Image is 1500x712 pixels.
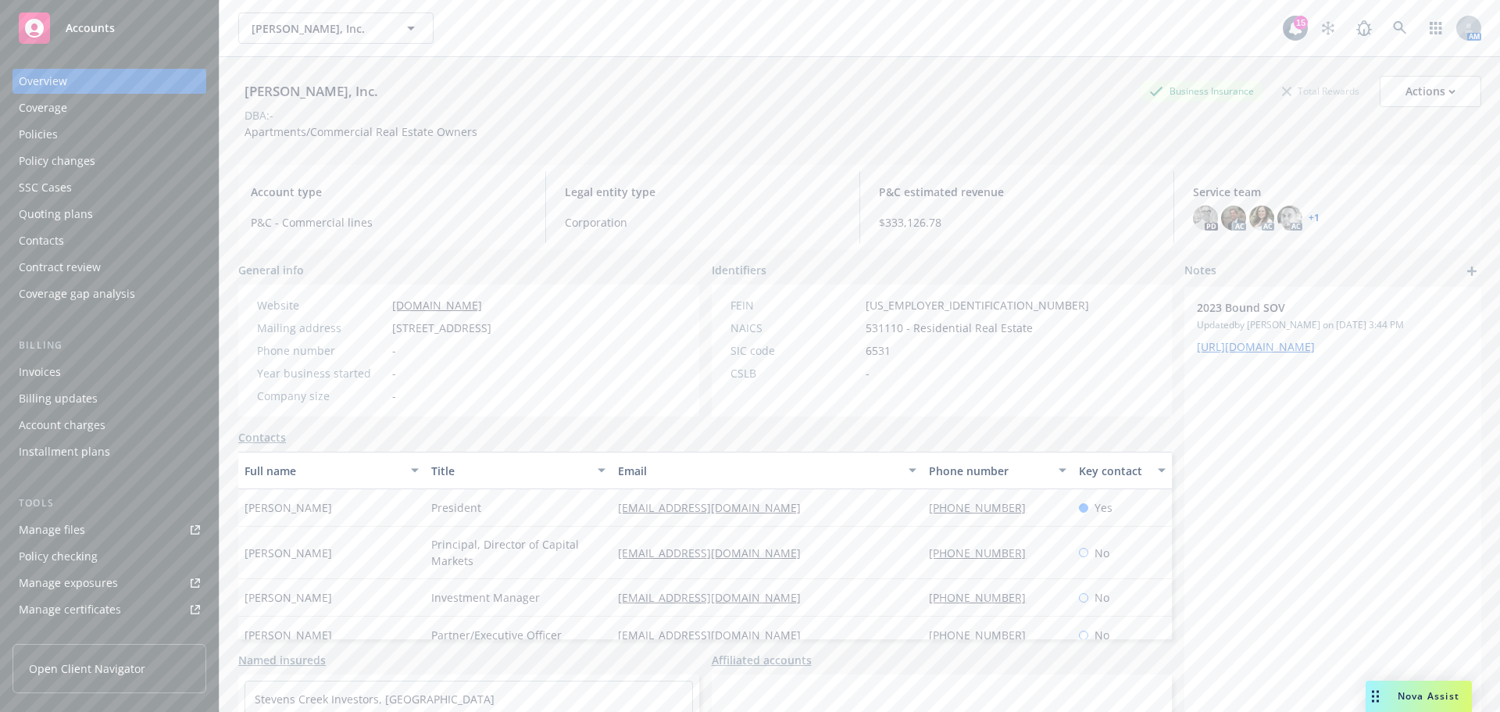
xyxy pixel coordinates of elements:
div: Coverage [19,95,67,120]
a: Invoices [12,360,206,385]
div: Manage certificates [19,597,121,622]
div: SSC Cases [19,175,72,200]
a: Billing updates [12,386,206,411]
span: No [1095,627,1109,643]
a: Quoting plans [12,202,206,227]
span: Legal entity type [565,184,841,200]
a: Policy changes [12,148,206,174]
div: Phone number [257,342,386,359]
a: [EMAIL_ADDRESS][DOMAIN_NAME] [618,546,813,560]
span: Service team [1193,184,1469,200]
span: Nova Assist [1398,689,1459,703]
div: Website [257,297,386,313]
a: Contacts [12,228,206,253]
span: Updated by [PERSON_NAME] on [DATE] 3:44 PM [1197,318,1469,332]
a: Search [1384,13,1416,44]
div: Invoices [19,360,61,385]
button: Email [612,452,923,489]
div: Year business started [257,365,386,381]
a: [EMAIL_ADDRESS][DOMAIN_NAME] [618,500,813,515]
a: [EMAIL_ADDRESS][DOMAIN_NAME] [618,628,813,642]
span: Accounts [66,22,115,34]
a: [DOMAIN_NAME] [392,298,482,313]
a: Contract review [12,255,206,280]
div: Full name [245,463,402,479]
div: Contract review [19,255,101,280]
a: [PHONE_NUMBER] [929,500,1038,515]
div: NAICS [730,320,859,336]
div: Actions [1405,77,1455,106]
span: Account type [251,184,527,200]
a: Installment plans [12,439,206,464]
a: Account charges [12,413,206,438]
a: Coverage [12,95,206,120]
a: [PHONE_NUMBER] [929,628,1038,642]
div: 2023 Bound SOVUpdatedby [PERSON_NAME] on [DATE] 3:44 PM[URL][DOMAIN_NAME] [1184,287,1481,367]
a: Named insureds [238,652,326,668]
a: Report a Bug [1348,13,1380,44]
a: Manage claims [12,624,206,649]
span: [PERSON_NAME], Inc. [252,20,387,37]
div: Manage exposures [19,571,118,596]
span: [PERSON_NAME] [245,627,332,643]
button: Actions [1380,76,1481,107]
button: Full name [238,452,425,489]
div: FEIN [730,297,859,313]
div: Manage files [19,517,85,542]
button: Title [425,452,612,489]
a: Coverage gap analysis [12,281,206,306]
a: Overview [12,69,206,94]
span: Apartments/Commercial Real Estate Owners [245,124,477,139]
div: Mailing address [257,320,386,336]
span: Open Client Navigator [29,660,145,677]
a: Affiliated accounts [712,652,812,668]
div: Policies [19,122,58,147]
span: [PERSON_NAME] [245,499,332,516]
a: Accounts [12,6,206,50]
a: add [1462,262,1481,281]
span: - [392,365,396,381]
img: photo [1277,206,1302,231]
span: $333,126.78 [879,214,1155,231]
div: Overview [19,69,67,94]
div: Tools [12,496,206,511]
span: Manage exposures [12,571,206,596]
a: Manage files [12,517,206,542]
div: Account charges [19,413,105,438]
button: Key contact [1073,452,1172,489]
button: [PERSON_NAME], Inc. [238,13,434,44]
span: Partner/Executive Officer [431,627,562,643]
a: +1 [1309,213,1320,223]
span: Investment Manager [431,589,540,606]
span: [US_EMPLOYER_IDENTIFICATION_NUMBER] [866,297,1089,313]
div: Billing updates [19,386,98,411]
span: Identifiers [712,262,766,278]
span: No [1095,589,1109,606]
button: Phone number [923,452,1072,489]
span: P&C estimated revenue [879,184,1155,200]
span: No [1095,545,1109,561]
div: Policy checking [19,544,98,569]
span: 531110 - Residential Real Estate [866,320,1033,336]
span: - [392,388,396,404]
a: Stevens Creek Investors, [GEOGRAPHIC_DATA] [255,692,495,707]
div: Coverage gap analysis [19,281,135,306]
div: Key contact [1079,463,1148,479]
span: - [392,342,396,359]
a: [PHONE_NUMBER] [929,546,1038,560]
img: photo [1221,206,1246,231]
a: Contacts [238,429,286,445]
div: Total Rewards [1274,81,1367,101]
a: [URL][DOMAIN_NAME] [1197,339,1315,354]
span: [PERSON_NAME] [245,545,332,561]
div: CSLB [730,365,859,381]
div: [PERSON_NAME], Inc. [238,81,384,102]
span: General info [238,262,304,278]
div: Billing [12,338,206,353]
span: Corporation [565,214,841,231]
div: Email [618,463,899,479]
div: Company size [257,388,386,404]
img: photo [1249,206,1274,231]
div: DBA: - [245,107,273,123]
span: Notes [1184,262,1216,281]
